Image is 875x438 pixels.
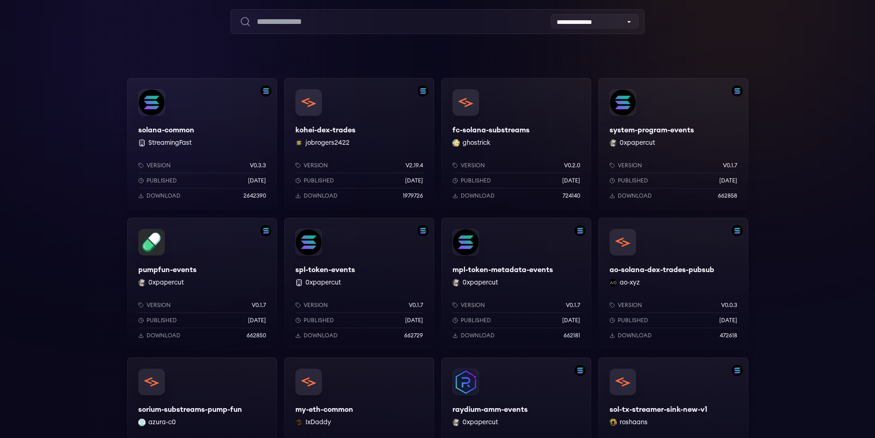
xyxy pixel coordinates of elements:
[461,192,495,199] p: Download
[260,225,271,236] img: Filter by solana network
[252,301,266,309] p: v0.1.7
[127,218,277,350] a: Filter by solana networkpumpfun-eventspumpfun-events0xpapercut 0xpapercutVersionv0.1.7Published[D...
[248,317,266,324] p: [DATE]
[618,301,642,309] p: Version
[461,177,491,184] p: Published
[147,177,177,184] p: Published
[304,317,334,324] p: Published
[562,317,580,324] p: [DATE]
[147,301,171,309] p: Version
[305,138,350,148] button: jobrogers2422
[461,317,491,324] p: Published
[575,225,586,236] img: Filter by solana network
[418,225,429,236] img: Filter by solana network
[441,218,591,350] a: Filter by solana networkmpl-token-metadata-eventsmpl-token-metadata-events0xpapercut 0xpapercutVe...
[732,225,743,236] img: Filter by solana network
[598,78,748,210] a: Filter by solana networksystem-program-eventssystem-program-events0xpapercut 0xpapercutVersionv0....
[461,301,485,309] p: Version
[147,332,181,339] p: Download
[564,332,580,339] p: 662181
[305,418,331,427] button: IxDaddy
[620,138,655,148] button: 0xpapercut
[148,138,192,148] button: StreamingFast
[720,332,737,339] p: 472618
[248,177,266,184] p: [DATE]
[127,78,277,210] a: Filter by solana networksolana-commonsolana-common StreamingFastVersionv0.3.3Published[DATE]Downl...
[304,192,338,199] p: Download
[305,278,341,287] button: 0xpapercut
[406,162,423,169] p: v2.19.4
[732,85,743,97] img: Filter by solana network
[566,301,580,309] p: v0.1.7
[732,365,743,376] img: Filter by solana network
[463,138,491,148] button: ghostrick
[147,162,171,169] p: Version
[723,162,737,169] p: v0.1.7
[247,332,266,339] p: 662850
[284,78,434,210] a: Filter by solana networkkohei-dex-tradeskohei-dex-tradesjobrogers2422 jobrogers2422Versionv2.19.4...
[148,418,176,427] button: azura-c0
[250,162,266,169] p: v0.3.3
[564,162,580,169] p: v0.2.0
[284,218,434,350] a: Filter by solana networkspl-token-eventsspl-token-events 0xpapercutVersionv0.1.7Published[DATE]Do...
[575,365,586,376] img: Filter by solana network
[304,332,338,339] p: Download
[563,192,580,199] p: 724140
[719,317,737,324] p: [DATE]
[405,317,423,324] p: [DATE]
[304,301,328,309] p: Version
[304,162,328,169] p: Version
[148,278,184,287] button: 0xpapercut
[461,162,485,169] p: Version
[718,192,737,199] p: 662858
[260,85,271,97] img: Filter by solana network
[463,278,498,287] button: 0xpapercut
[147,317,177,324] p: Published
[404,332,423,339] p: 662729
[618,192,652,199] p: Download
[403,192,423,199] p: 1979726
[418,85,429,97] img: Filter by solana network
[405,177,423,184] p: [DATE]
[463,418,498,427] button: 0xpapercut
[409,301,423,309] p: v0.1.7
[618,332,652,339] p: Download
[598,218,748,350] a: Filter by solana networkao-solana-dex-trades-pubsubao-solana-dex-trades-pubsubao-xyz ao-xyzVersio...
[441,78,591,210] a: fc-solana-substreamsfc-solana-substreamsghostrick ghostrickVersionv0.2.0Published[DATE]Download72...
[721,301,737,309] p: v0.0.3
[618,162,642,169] p: Version
[620,418,648,427] button: roshaans
[620,278,640,287] button: ao-xyz
[243,192,266,199] p: 2642390
[618,177,648,184] p: Published
[618,317,648,324] p: Published
[719,177,737,184] p: [DATE]
[147,192,181,199] p: Download
[461,332,495,339] p: Download
[562,177,580,184] p: [DATE]
[304,177,334,184] p: Published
